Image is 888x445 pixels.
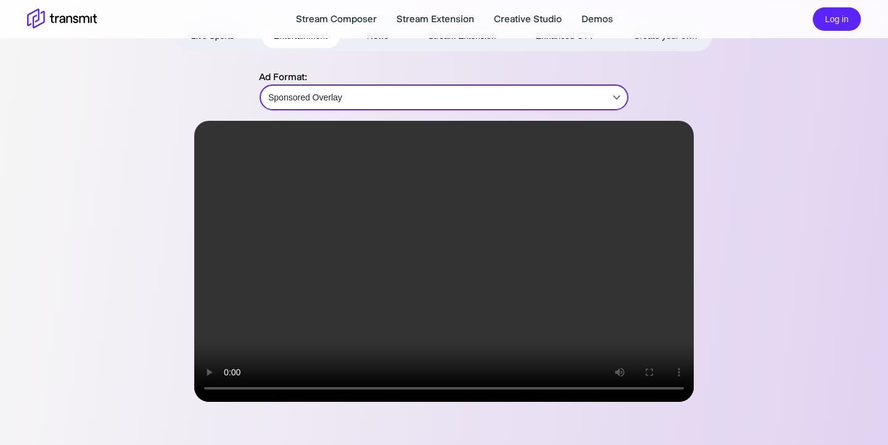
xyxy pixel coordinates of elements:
[494,12,562,27] a: Creative Studio
[813,7,861,31] button: Log in
[813,12,861,24] a: Log in
[259,70,629,84] p: Ad Format:
[582,12,613,27] a: Demos
[260,80,628,115] div: Sponsored Overlay
[397,12,474,27] a: Stream Extension
[296,12,377,27] a: Stream Composer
